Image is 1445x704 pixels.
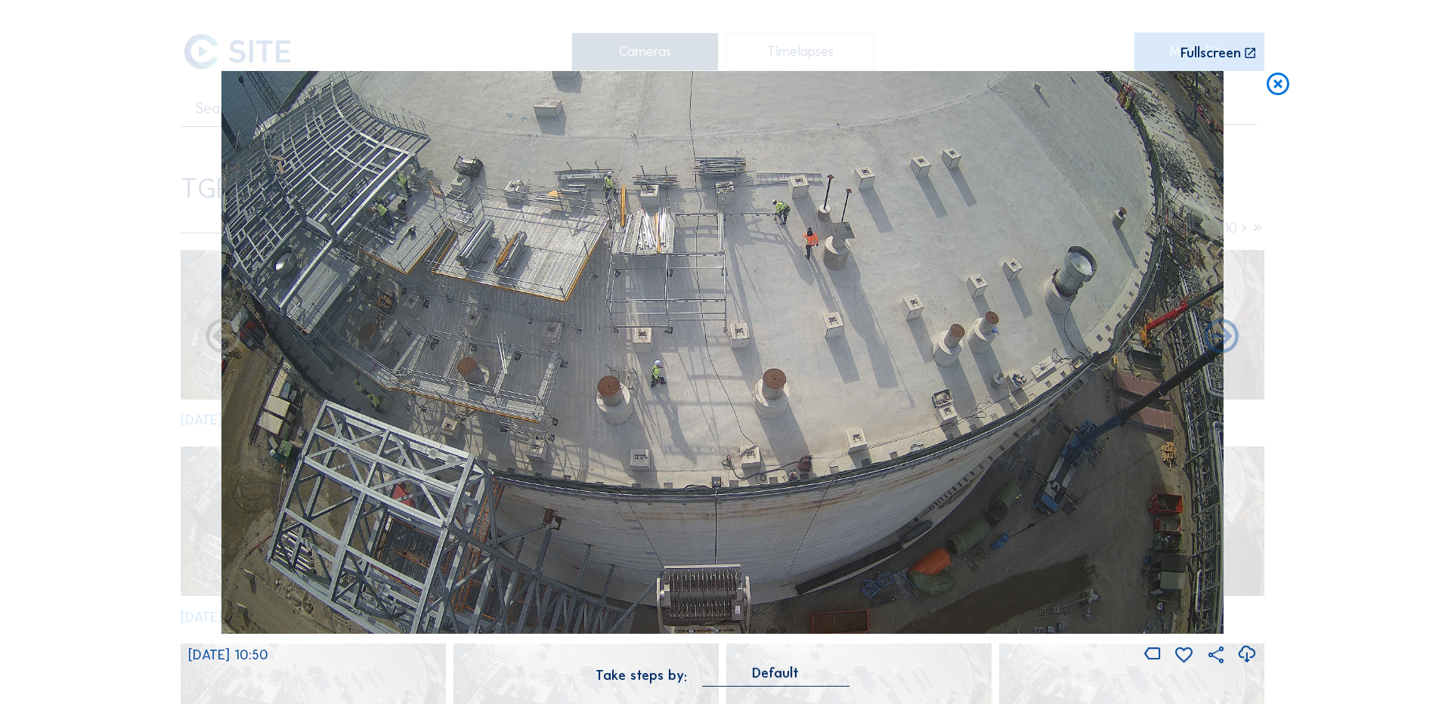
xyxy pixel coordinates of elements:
[752,666,799,680] div: Default
[188,647,268,663] span: [DATE] 10:50
[702,666,849,687] div: Default
[1201,317,1242,359] i: Back
[596,668,687,682] div: Take steps by:
[203,317,244,359] i: Forward
[1180,46,1241,60] div: Fullscreen
[221,71,1224,635] img: Image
